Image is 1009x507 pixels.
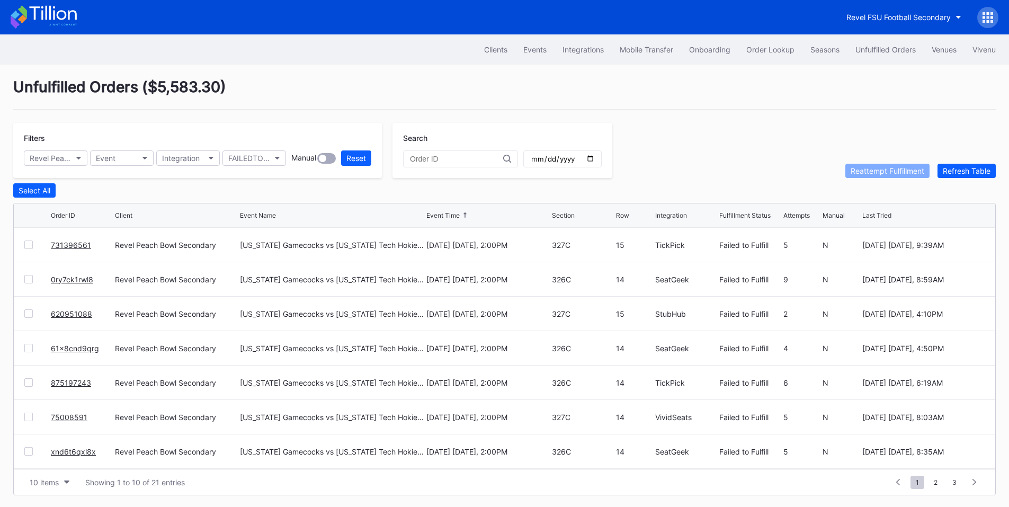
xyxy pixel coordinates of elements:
[616,413,653,422] div: 14
[855,45,916,54] div: Unfulfilled Orders
[783,447,820,456] div: 5
[240,344,424,353] div: [US_STATE] Gamecocks vs [US_STATE] Tech Hokies Football
[426,447,549,456] div: [DATE] [DATE], 2:00PM
[24,150,87,166] button: Revel Peach Bowl Secondary
[115,211,132,219] div: Client
[616,447,653,456] div: 14
[51,378,91,387] a: 875197243
[291,153,316,164] div: Manual
[612,40,681,59] button: Mobile Transfer
[426,378,549,387] div: [DATE] [DATE], 2:00PM
[783,378,820,387] div: 6
[51,241,91,250] a: 731396561
[476,40,515,59] button: Clients
[783,309,820,318] div: 2
[51,344,99,353] a: 61x8cnd9qrg
[515,40,555,59] button: Events
[738,40,802,59] button: Order Lookup
[719,447,781,456] div: Failed to Fulfill
[862,241,985,250] div: [DATE] [DATE], 9:39AM
[823,378,859,387] div: N
[924,40,965,59] button: Venues
[823,211,845,219] div: Manual
[240,275,424,284] div: [US_STATE] Gamecocks vs [US_STATE] Tech Hokies Football
[862,447,985,456] div: [DATE] [DATE], 8:35AM
[616,309,653,318] div: 15
[681,40,738,59] button: Onboarding
[847,40,924,59] a: Unfulfilled Orders
[845,164,930,178] button: Reattempt Fulfillment
[823,413,859,422] div: N
[240,447,424,456] div: [US_STATE] Gamecocks vs [US_STATE] Tech Hokies Football
[783,275,820,284] div: 9
[240,378,424,387] div: [US_STATE] Gamecocks vs [US_STATE] Tech Hokies Football
[30,154,71,163] div: Revel Peach Bowl Secondary
[910,476,924,489] span: 1
[802,40,847,59] button: Seasons
[240,413,424,422] div: [US_STATE] Gamecocks vs [US_STATE] Tech Hokies Football
[30,478,59,487] div: 10 items
[523,45,547,54] div: Events
[862,309,985,318] div: [DATE] [DATE], 4:10PM
[965,40,1004,59] button: Vivenu
[562,45,604,54] div: Integrations
[552,344,613,353] div: 326C
[783,211,810,219] div: Attempts
[655,413,717,422] div: VividSeats
[228,154,270,163] div: FAILEDTOFULFILL
[115,241,237,250] div: Revel Peach Bowl Secondary
[810,45,840,54] div: Seasons
[972,45,996,54] div: Vivenu
[552,275,613,284] div: 326C
[240,241,424,250] div: [US_STATE] Gamecocks vs [US_STATE] Tech Hokies Football
[85,478,185,487] div: Showing 1 to 10 of 21 entries
[115,447,237,456] div: Revel Peach Bowl Secondary
[928,476,943,489] span: 2
[13,183,56,198] button: Select All
[846,13,951,22] div: Revel FSU Football Secondary
[616,344,653,353] div: 14
[616,378,653,387] div: 14
[862,211,891,219] div: Last Tried
[552,309,613,318] div: 327C
[115,413,237,422] div: Revel Peach Bowl Secondary
[746,45,794,54] div: Order Lookup
[96,154,115,163] div: Event
[719,275,781,284] div: Failed to Fulfill
[555,40,612,59] a: Integrations
[19,186,50,195] div: Select All
[24,134,371,143] div: Filters
[655,378,717,387] div: TickPick
[51,447,96,456] a: xnd6t6qxl8x
[426,211,460,219] div: Event Time
[222,150,286,166] button: FAILEDTOFULFILL
[655,211,687,219] div: Integration
[240,211,276,219] div: Event Name
[943,166,990,175] div: Refresh Table
[719,344,781,353] div: Failed to Fulfill
[932,45,957,54] div: Venues
[51,211,75,219] div: Order ID
[823,344,859,353] div: N
[426,344,549,353] div: [DATE] [DATE], 2:00PM
[552,211,575,219] div: Section
[162,154,200,163] div: Integration
[426,413,549,422] div: [DATE] [DATE], 2:00PM
[90,150,154,166] button: Event
[655,447,717,456] div: SeatGeek
[484,45,507,54] div: Clients
[655,309,717,318] div: StubHub
[783,344,820,353] div: 4
[24,475,75,490] button: 10 items
[426,241,549,250] div: [DATE] [DATE], 2:00PM
[51,309,92,318] a: 620951088
[719,211,771,219] div: Fulfillment Status
[823,275,859,284] div: N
